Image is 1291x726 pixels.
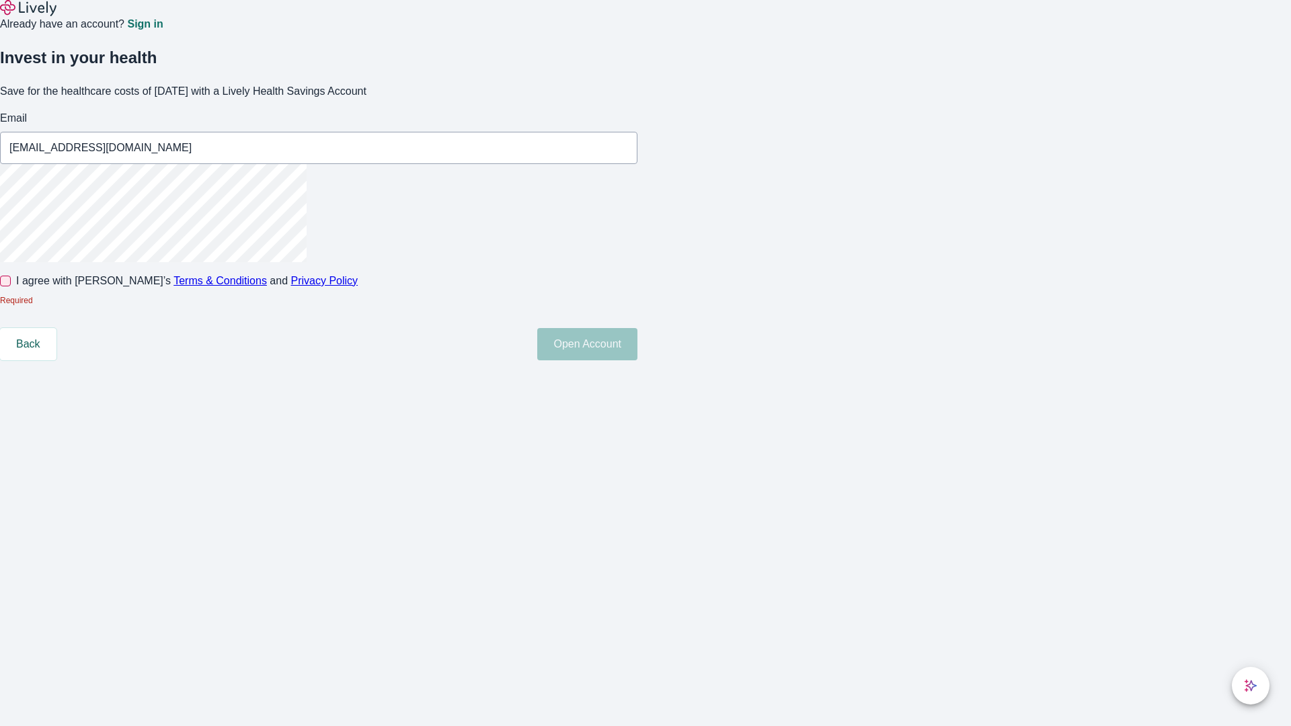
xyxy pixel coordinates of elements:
[127,19,163,30] a: Sign in
[173,275,267,286] a: Terms & Conditions
[1244,679,1257,692] svg: Lively AI Assistant
[291,275,358,286] a: Privacy Policy
[16,273,358,289] span: I agree with [PERSON_NAME]’s and
[1232,667,1269,704] button: chat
